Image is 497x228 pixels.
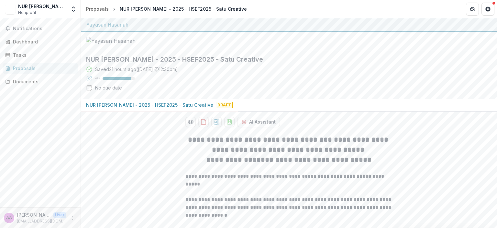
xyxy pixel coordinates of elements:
[6,216,12,220] div: Arina Azmi
[185,117,196,127] button: Preview e34ac04d-993e-4f86-a518-e54078371e92-0.pdf
[17,211,50,218] p: [PERSON_NAME]
[86,102,213,108] p: NUR [PERSON_NAME] - 2025 - HSEF2025 - Satu Creative
[3,63,78,74] a: Proposals
[224,117,235,127] button: download-proposal
[13,52,73,58] div: Tasks
[3,23,78,34] button: Notifications
[198,117,209,127] button: download-proposal
[53,212,66,218] p: User
[86,6,109,12] div: Proposals
[86,37,151,45] img: Yayasan Hasanah
[211,117,222,127] button: download-proposal
[13,26,75,31] span: Notifications
[13,38,73,45] div: Dashboard
[13,65,73,72] div: Proposals
[120,6,247,12] div: NUR [PERSON_NAME] - 2025 - HSEF2025 - Satu Creative
[86,21,492,29] div: Yayasan Hasanah
[18,3,66,10] div: NUR [PERSON_NAME]
[216,102,233,108] span: Draft
[17,218,66,224] p: [EMAIL_ADDRESS][DOMAIN_NAME]
[466,3,479,16] button: Partners
[95,66,178,73] div: Saved 21 hours ago ( [DATE] @ 12:30pm )
[13,78,73,85] div: Documents
[83,4,111,14] a: Proposals
[69,214,77,222] button: More
[95,76,100,81] p: 88 %
[481,3,494,16] button: Get Help
[237,117,280,127] button: AI Assistant
[3,50,78,60] a: Tasks
[5,4,16,14] img: NUR ARINA SYAHEERA BINTI AZMI
[95,84,122,91] div: No due date
[18,10,36,16] span: Nonprofit
[3,36,78,47] a: Dashboard
[69,3,78,16] button: Open entity switcher
[3,76,78,87] a: Documents
[83,4,249,14] nav: breadcrumb
[86,55,481,63] h2: NUR [PERSON_NAME] - 2025 - HSEF2025 - Satu Creative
